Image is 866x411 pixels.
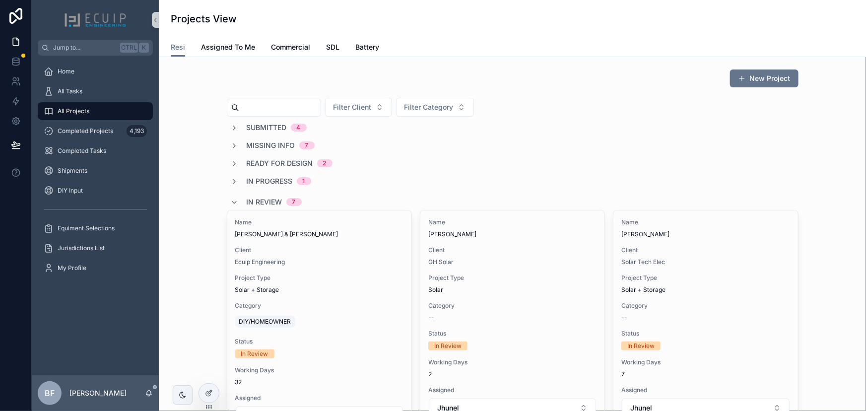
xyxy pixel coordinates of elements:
a: Home [38,63,153,80]
span: My Profile [58,264,86,272]
span: [PERSON_NAME] & [PERSON_NAME] [235,230,403,238]
button: Select Button [396,98,474,117]
span: Completed Projects [58,127,113,135]
button: New Project [730,69,799,87]
span: DIY Input [58,187,83,195]
span: SDL [326,42,339,52]
span: Resi [171,42,185,52]
a: Resi [171,38,185,57]
span: Jump to... [53,44,116,52]
a: DIY Input [38,182,153,200]
span: Assigned [235,394,403,402]
a: Equiment Selections [38,219,153,237]
span: Jurisdictions List [58,244,105,252]
span: Client [428,246,597,254]
span: Home [58,68,74,75]
span: Status [235,338,403,345]
span: Project Type [235,274,403,282]
span: Working Days [621,358,790,366]
a: Completed Projects4,193 [38,122,153,140]
span: Shipments [58,167,87,175]
h1: Projects View [171,12,237,26]
span: Missing Info [247,140,295,150]
div: 1 [303,177,305,185]
span: Solar [428,286,443,294]
span: 32 [235,378,403,386]
span: Ctrl [120,43,138,53]
span: Filter Client [333,102,372,112]
span: Name [235,218,403,226]
a: Assigned To Me [201,38,255,58]
span: Filter Category [404,102,454,112]
span: Battery [355,42,379,52]
span: All Tasks [58,87,82,95]
a: All Projects [38,102,153,120]
span: Assigned [621,386,790,394]
span: Completed Tasks [58,147,106,155]
a: Commercial [271,38,310,58]
div: In Review [241,349,268,358]
span: Category [428,302,597,310]
span: Name [621,218,790,226]
span: K [140,44,148,52]
div: 2 [323,159,327,167]
span: Assigned [428,386,597,394]
div: scrollable content [32,56,159,290]
span: Category [621,302,790,310]
a: Shipments [38,162,153,180]
span: All Projects [58,107,89,115]
span: Status [621,330,790,338]
span: Working Days [428,358,597,366]
span: Ready for Design [247,158,313,168]
span: Status [428,330,597,338]
span: Commercial [271,42,310,52]
span: Name [428,218,597,226]
span: -- [428,314,434,322]
a: Solar Tech Elec [621,258,665,266]
a: Ecuip Engineering [235,258,285,266]
span: Client [235,246,403,254]
div: 7 [292,198,296,206]
a: Battery [355,38,379,58]
span: Working Days [235,366,403,374]
span: Solar + Storage [621,286,666,294]
span: Assigned To Me [201,42,255,52]
span: 2 [428,370,597,378]
span: Solar + Storage [235,286,279,294]
div: 4,193 [127,125,147,137]
div: In Review [434,342,462,350]
a: All Tasks [38,82,153,100]
span: Project Type [428,274,597,282]
a: Jurisdictions List [38,239,153,257]
span: 7 [621,370,790,378]
span: Project Type [621,274,790,282]
span: In Review [247,197,282,207]
span: [PERSON_NAME] [428,230,597,238]
span: Submitted [247,123,287,133]
div: 4 [297,124,301,132]
a: Completed Tasks [38,142,153,160]
span: Client [621,246,790,254]
button: Select Button [325,98,392,117]
span: Category [235,302,403,310]
span: -- [621,314,627,322]
img: App logo [64,12,127,28]
div: 7 [305,141,309,149]
span: In Progress [247,176,293,186]
span: BF [45,387,55,399]
span: DIY/HOMEOWNER [239,318,291,326]
a: GH Solar [428,258,454,266]
a: My Profile [38,259,153,277]
span: [PERSON_NAME] [621,230,790,238]
p: [PERSON_NAME] [69,388,127,398]
span: Equiment Selections [58,224,115,232]
button: Jump to...CtrlK [38,40,153,56]
div: In Review [627,342,655,350]
a: SDL [326,38,339,58]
